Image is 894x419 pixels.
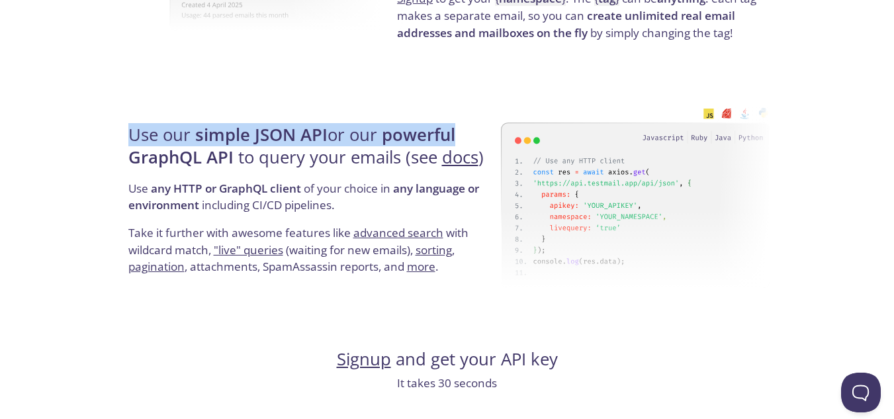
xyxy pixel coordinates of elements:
a: sorting [416,242,452,257]
p: Use of your choice in including CI/CD pipelines. [128,180,497,224]
strong: simple JSON API [195,123,328,146]
a: docs [442,146,478,169]
p: It takes 30 seconds [124,375,770,392]
iframe: Help Scout Beacon - Open [841,373,881,412]
a: Signup [337,348,391,371]
strong: any HTTP or GraphQL client [151,181,301,196]
a: advanced search [353,225,443,240]
strong: create unlimited real email addresses and mailboxes on the fly [397,8,735,40]
h4: and get your API key [124,348,770,371]
strong: any language or environment [128,181,479,213]
a: "live" queries [214,242,283,257]
strong: powerful GraphQL API [128,123,455,169]
img: api [501,93,770,303]
h4: Use our or our to query your emails (see ) [128,124,497,180]
a: pagination [128,259,185,274]
p: Take it further with awesome features like with wildcard match, (waiting for new emails), , , att... [128,224,497,275]
a: more [407,259,435,274]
